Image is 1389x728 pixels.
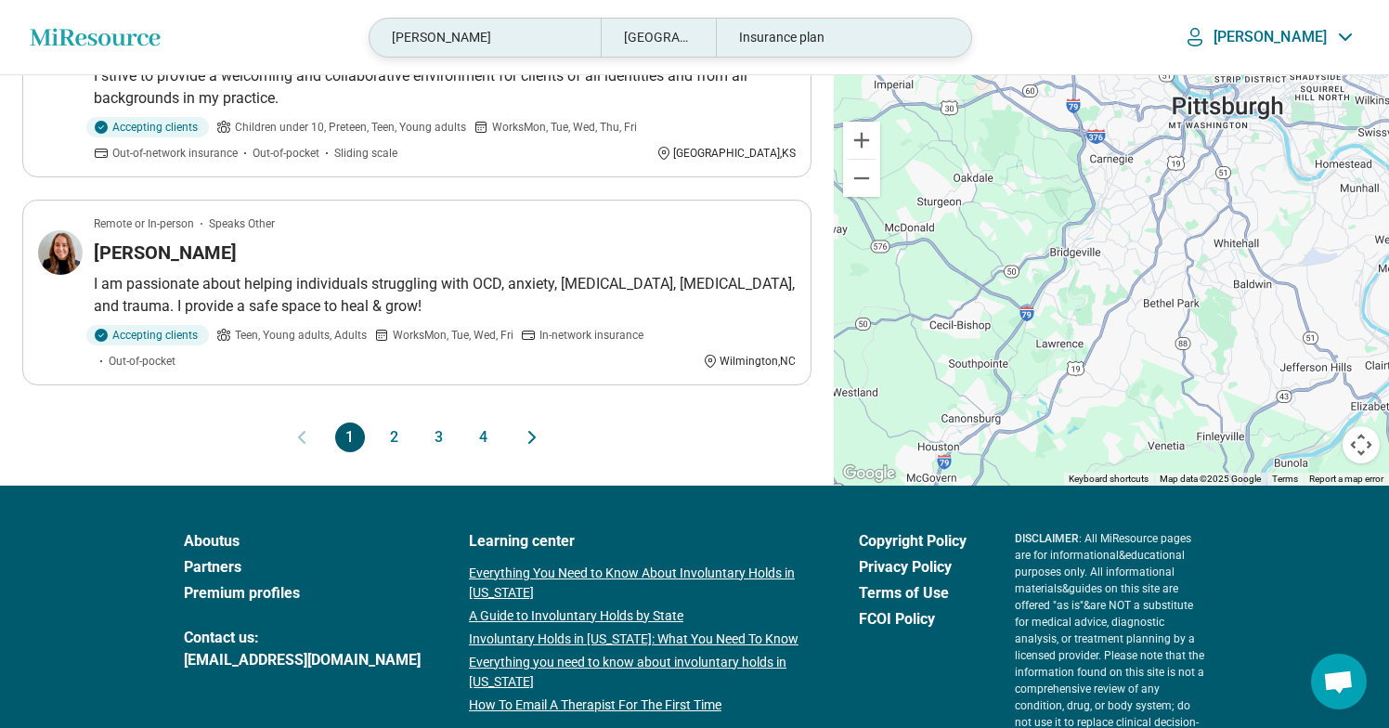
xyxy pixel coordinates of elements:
[469,653,811,692] a: Everything you need to know about involuntary holds in [US_STATE]
[656,145,796,162] div: [GEOGRAPHIC_DATA] , KS
[184,582,421,604] a: Premium profiles
[109,353,175,370] span: Out-of-pocket
[1272,474,1298,484] a: Terms (opens in new tab)
[469,630,811,649] a: Involuntary Holds in [US_STATE]: What You Need To Know
[1015,532,1079,545] span: DISCLAIMER
[253,145,319,162] span: Out-of-pocket
[424,422,454,452] button: 3
[492,119,637,136] span: Works Mon, Tue, Wed, Thu, Fri
[380,422,409,452] button: 2
[703,353,796,370] div: Wilmington , NC
[94,240,237,266] h3: [PERSON_NAME]
[112,145,238,162] span: Out-of-network insurance
[1069,473,1149,486] button: Keyboard shortcuts
[838,461,900,486] a: Open this area in Google Maps (opens a new window)
[843,122,880,159] button: Zoom in
[859,608,967,630] a: FCOI Policy
[1343,426,1380,463] button: Map camera controls
[539,327,643,344] span: In-network insurance
[334,145,397,162] span: Sliding scale
[716,19,946,57] div: Insurance plan
[235,119,466,136] span: Children under 10, Preteen, Teen, Young adults
[184,530,421,552] a: Aboutus
[838,461,900,486] img: Google
[859,556,967,578] a: Privacy Policy
[370,19,600,57] div: [PERSON_NAME]
[1309,474,1383,484] a: Report a map error
[86,325,209,345] div: Accepting clients
[86,117,209,137] div: Accepting clients
[469,564,811,603] a: Everything You Need to Know About Involuntary Holds in [US_STATE]
[601,19,716,57] div: [GEOGRAPHIC_DATA], [GEOGRAPHIC_DATA]
[235,327,367,344] span: Teen, Young adults, Adults
[94,273,796,318] p: I am passionate about helping individuals struggling with OCD, anxiety, [MEDICAL_DATA], [MEDICAL_...
[1311,654,1367,709] a: Open chat
[184,556,421,578] a: Partners
[521,422,543,452] button: Next page
[209,215,275,232] span: Speaks Other
[469,422,499,452] button: 4
[859,582,967,604] a: Terms of Use
[1214,28,1327,46] p: [PERSON_NAME]
[393,327,513,344] span: Works Mon, Tue, Wed, Fri
[843,160,880,197] button: Zoom out
[859,530,967,552] a: Copyright Policy
[184,649,421,671] a: [EMAIL_ADDRESS][DOMAIN_NAME]
[94,215,194,232] p: Remote or In-person
[469,530,811,552] a: Learning center
[184,627,421,649] span: Contact us:
[291,422,313,452] button: Previous page
[1160,474,1261,484] span: Map data ©2025 Google
[469,606,811,626] a: A Guide to Involuntary Holds by State
[94,65,796,110] p: I strive to provide a welcoming and collaborative environment for clients of all identities and f...
[469,695,811,715] a: How To Email A Therapist For The First Time
[335,422,365,452] button: 1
